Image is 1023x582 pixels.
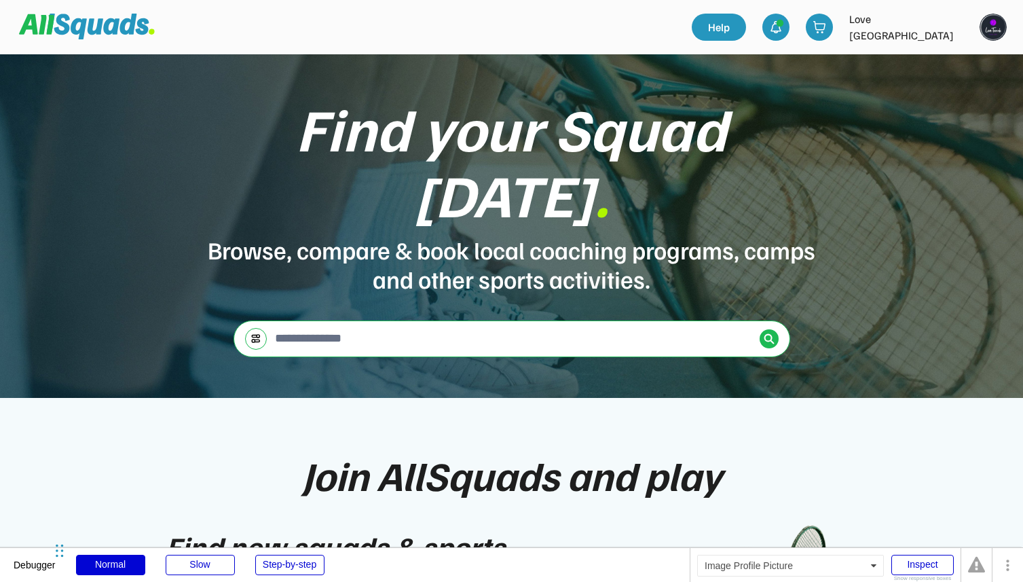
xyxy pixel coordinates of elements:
img: shopping-cart-01%20%281%29.svg [813,20,826,34]
div: Find your Squad [DATE] [206,95,817,227]
img: Icon%20%2838%29.svg [764,333,775,344]
div: Normal [76,555,145,575]
img: settings-03.svg [250,333,261,344]
img: Squad%20Logo.svg [19,14,155,39]
div: Join AllSquads and play [302,452,722,497]
div: Find new squads & sports [166,524,505,569]
div: Show responsive boxes [891,576,954,581]
img: LTPP_Logo_REV.jpeg [980,14,1007,41]
div: Inspect [891,555,954,575]
a: Help [692,14,746,41]
div: Image Profile Picture [697,555,884,577]
div: Step-by-step [255,555,324,575]
img: bell-03%20%281%29.svg [769,20,783,34]
div: Slow [166,555,235,575]
div: Browse, compare & book local coaching programs, camps and other sports activities. [206,235,817,293]
font: . [594,156,609,231]
div: Love [GEOGRAPHIC_DATA] [849,11,971,43]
